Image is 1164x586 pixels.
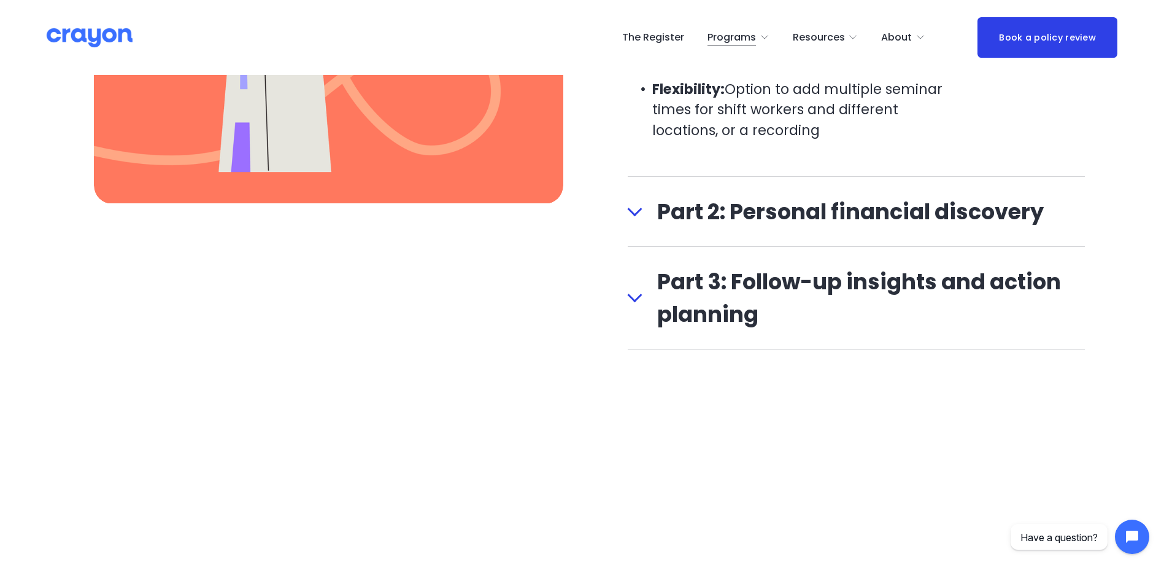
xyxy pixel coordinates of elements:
[793,29,845,47] span: Resources
[793,28,858,47] a: folder dropdown
[652,79,725,99] strong: Flexibility:
[652,79,948,141] p: Option to add multiple seminar times for shift workers and different locations, or a recording
[628,247,1085,349] button: Part 3: Follow-up insights and action planning
[881,28,925,47] a: folder dropdown
[622,28,684,47] a: The Register
[977,17,1117,57] a: Book a policy review
[642,195,1085,228] span: Part 2: Personal financial discovery
[707,28,769,47] a: folder dropdown
[47,27,133,49] img: Crayon
[707,29,756,47] span: Programs
[881,29,912,47] span: About
[642,265,1085,330] span: Part 3: Follow-up insights and action planning
[628,177,1085,246] button: Part 2: Personal financial discovery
